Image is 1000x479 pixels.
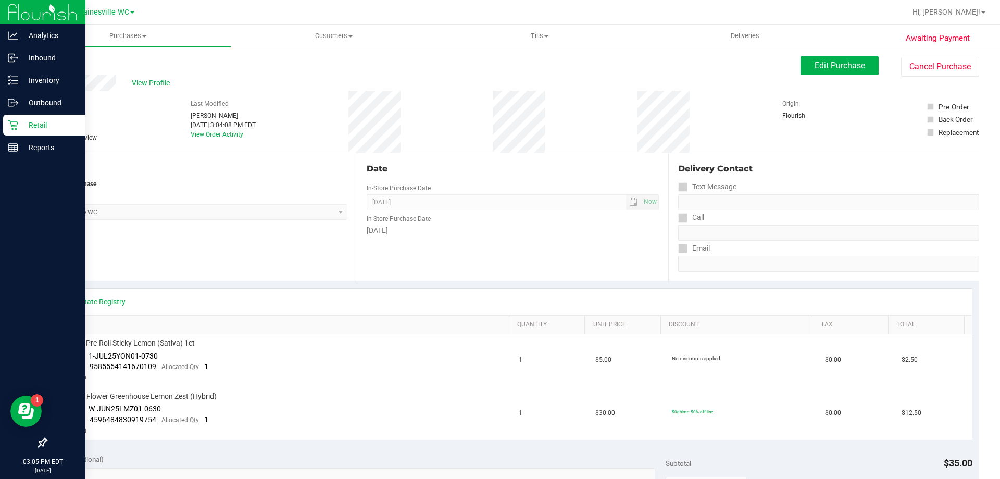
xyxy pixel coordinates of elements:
div: Date [367,163,658,175]
span: Awaiting Payment [906,32,970,44]
iframe: Resource center unread badge [31,394,43,407]
span: $35.00 [944,458,972,469]
a: Deliveries [642,25,848,47]
inline-svg: Inbound [8,53,18,63]
a: Purchases [25,25,231,47]
span: W-JUN25LMZ01-0630 [89,404,161,413]
label: In-Store Purchase Date [367,214,431,224]
p: Inventory [18,74,81,87]
span: 1 [204,415,208,424]
div: Delivery Contact [678,163,979,175]
div: [PERSON_NAME] [191,111,256,120]
a: SKU [61,321,505,329]
div: [DATE] 3:04:08 PM EDT [191,120,256,130]
a: Total [896,321,960,329]
span: 1 [204,362,208,371]
label: In-Store Purchase Date [367,183,431,193]
span: FT 0.5g Pre-Roll Sticky Lemon (Sativa) 1ct [60,338,195,348]
a: Discount [669,321,808,329]
div: Flourish [782,111,834,120]
span: 9585554141670109 [90,362,156,371]
span: 1 [519,408,522,418]
label: Last Modified [191,99,229,108]
span: Subtotal [666,459,691,468]
span: $2.50 [902,355,918,365]
span: Edit Purchase [815,60,865,70]
p: 03:05 PM EDT [5,457,81,466]
inline-svg: Retail [8,120,18,130]
inline-svg: Outbound [8,97,18,108]
label: Call [678,210,704,225]
a: View Order Activity [191,131,243,138]
span: Allocated Qty [161,416,199,424]
span: $5.00 [595,355,611,365]
span: $0.00 [825,355,841,365]
p: [DATE] [5,466,81,474]
span: 1 [519,355,522,365]
input: Format: (999) 999-9999 [678,225,979,241]
div: Pre-Order [939,102,969,112]
span: Customers [231,31,436,41]
div: Location [46,163,347,175]
span: No discounts applied [672,355,720,361]
span: $30.00 [595,408,615,418]
span: $12.50 [902,408,921,418]
span: Gainesville WC [78,8,129,17]
span: View Profile [132,78,173,89]
span: 4596484830919754 [90,415,156,424]
label: Text Message [678,179,736,194]
p: Outbound [18,96,81,109]
button: Edit Purchase [801,56,879,75]
a: Quantity [517,321,581,329]
div: Back Order [939,114,973,125]
a: View State Registry [63,297,126,307]
button: Cancel Purchase [901,57,979,77]
div: [DATE] [367,225,658,236]
p: Reports [18,141,81,154]
inline-svg: Analytics [8,30,18,41]
iframe: Resource center [10,396,42,427]
a: Customers [231,25,436,47]
a: Tax [821,321,884,329]
label: Email [678,241,710,256]
span: 50ghlmz: 50% off line [672,409,713,414]
p: Retail [18,119,81,131]
span: Hi, [PERSON_NAME]! [913,8,980,16]
inline-svg: Inventory [8,75,18,85]
span: Allocated Qty [161,363,199,371]
input: Format: (999) 999-9999 [678,194,979,210]
p: Analytics [18,29,81,42]
span: Purchases [25,31,231,41]
p: Inbound [18,52,81,64]
div: Replacement [939,127,979,138]
span: $0.00 [825,408,841,418]
label: Origin [782,99,799,108]
inline-svg: Reports [8,142,18,153]
span: 1-JUL25YON01-0730 [89,352,158,360]
span: Deliveries [717,31,773,41]
span: FD 3.5g Flower Greenhouse Lemon Zest (Hybrid) [60,391,217,401]
a: Unit Price [593,321,657,329]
